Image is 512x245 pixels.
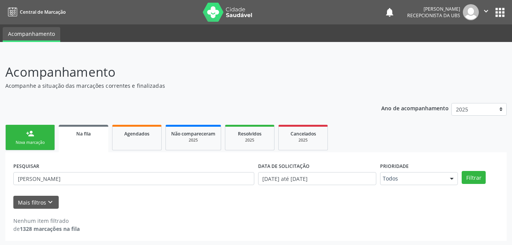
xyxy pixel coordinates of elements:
[13,196,59,209] button: Mais filtroskeyboard_arrow_down
[171,137,215,143] div: 2025
[291,131,316,137] span: Cancelados
[284,137,322,143] div: 2025
[46,198,55,206] i: keyboard_arrow_down
[462,171,486,184] button: Filtrar
[13,172,254,185] input: Nome, CNS
[13,160,39,172] label: PESQUISAR
[5,82,356,90] p: Acompanhe a situação das marcações correntes e finalizadas
[76,131,91,137] span: Na fila
[13,225,80,233] div: de
[238,131,262,137] span: Resolvidos
[171,131,215,137] span: Não compareceram
[384,7,395,18] button: notifications
[493,6,507,19] button: apps
[5,6,66,18] a: Central de Marcação
[479,4,493,20] button: 
[383,175,442,182] span: Todos
[13,217,80,225] div: Nenhum item filtrado
[381,103,449,113] p: Ano de acompanhamento
[482,7,490,15] i: 
[20,225,80,232] strong: 1328 marcações na fila
[20,9,66,15] span: Central de Marcação
[26,129,34,138] div: person_add
[407,6,460,12] div: [PERSON_NAME]
[3,27,60,42] a: Acompanhamento
[11,140,49,145] div: Nova marcação
[463,4,479,20] img: img
[124,131,149,137] span: Agendados
[231,137,269,143] div: 2025
[5,63,356,82] p: Acompanhamento
[258,160,310,172] label: DATA DE SOLICITAÇÃO
[380,160,409,172] label: Prioridade
[407,12,460,19] span: Recepcionista da UBS
[258,172,377,185] input: Selecione um intervalo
